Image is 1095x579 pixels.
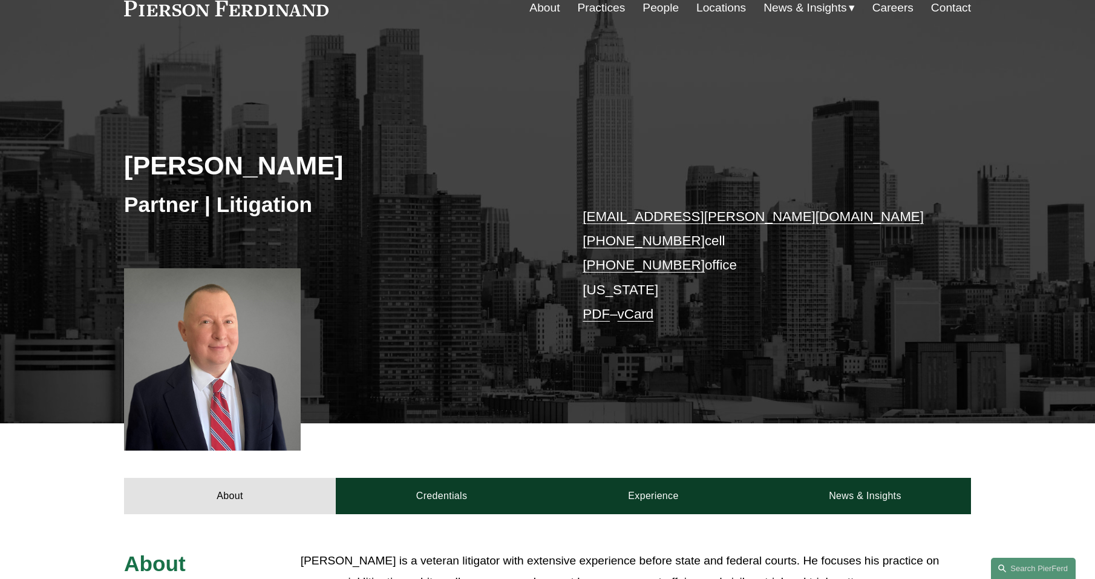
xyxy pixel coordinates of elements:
[759,478,971,514] a: News & Insights
[336,478,547,514] a: Credentials
[583,257,705,273] a: [PHONE_NUMBER]
[124,478,336,514] a: About
[124,191,547,218] h3: Partner | Litigation
[583,209,924,224] a: [EMAIL_ADDRESS][PERSON_NAME][DOMAIN_NAME]
[618,306,654,322] a: vCard
[583,306,610,322] a: PDF
[991,558,1076,579] a: Search this site
[124,150,547,181] h2: [PERSON_NAME]
[583,205,935,327] p: cell office [US_STATE] –
[583,233,705,248] a: [PHONE_NUMBER]
[547,478,759,514] a: Experience
[124,552,186,575] span: About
